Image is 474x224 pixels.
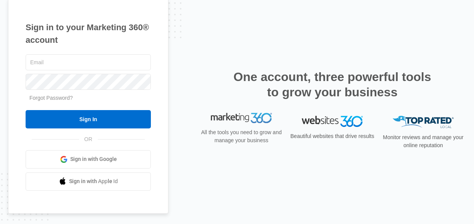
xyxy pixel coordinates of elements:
[26,172,151,191] a: Sign in with Apple Id
[26,54,151,70] input: Email
[26,110,151,128] input: Sign In
[199,131,284,148] p: All the tools you need to grow and manage your business
[231,69,434,100] h2: One account, three powerful tools to grow your business
[302,116,363,127] img: Websites 360
[70,155,117,163] span: Sign in with Google
[290,132,375,140] p: Beautiful websites that drive results
[26,150,151,169] a: Sign in with Google
[211,116,272,127] img: Marketing 360
[69,177,118,185] span: Sign in with Apple Id
[79,135,98,143] span: OR
[380,133,466,149] p: Monitor reviews and manage your online reputation
[26,21,151,46] h1: Sign in to your Marketing 360® account
[393,116,454,128] img: Top Rated Local
[29,95,73,101] a: Forgot Password?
